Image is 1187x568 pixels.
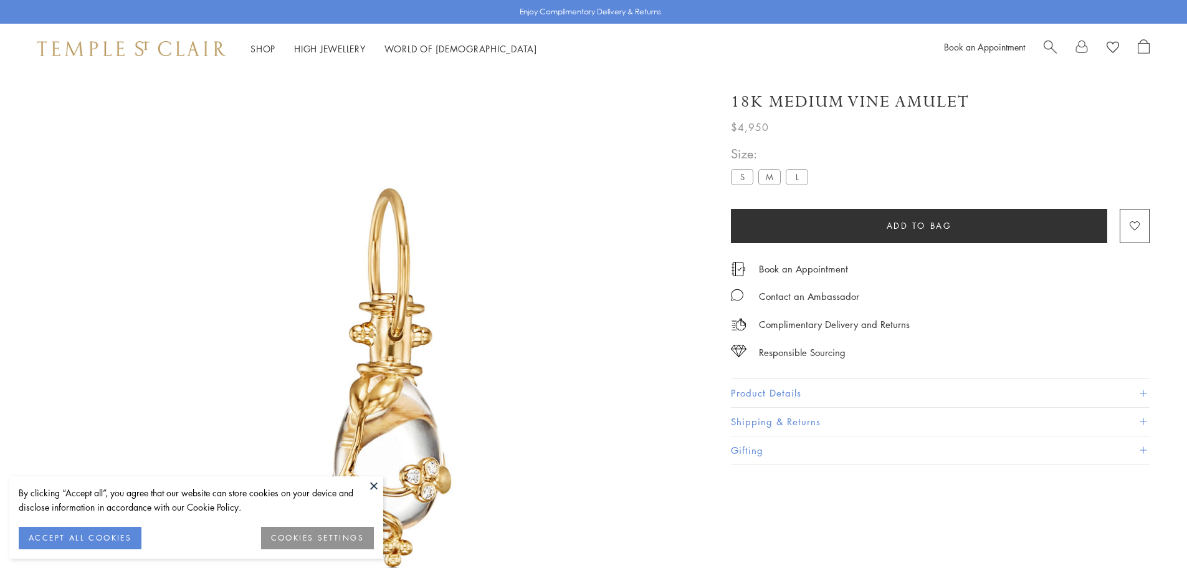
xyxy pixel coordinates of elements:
[19,527,141,549] button: ACCEPT ALL COOKIES
[759,345,846,360] div: Responsible Sourcing
[1107,39,1119,58] a: View Wishlist
[731,317,746,332] img: icon_delivery.svg
[731,91,970,113] h1: 18K Medium Vine Amulet
[759,262,848,276] a: Book an Appointment
[1044,39,1057,58] a: Search
[759,289,859,304] div: Contact an Ambassador
[731,345,746,357] img: icon_sourcing.svg
[250,41,537,57] nav: Main navigation
[19,486,374,514] div: By clicking “Accept all”, you agree that our website can store cookies on your device and disclos...
[731,436,1150,465] button: Gifting
[759,317,910,332] p: Complimentary Delivery and Returns
[731,379,1150,407] button: Product Details
[786,169,808,185] label: L
[731,408,1150,436] button: Shipping & Returns
[887,219,952,233] span: Add to bag
[261,527,374,549] button: COOKIES SETTINGS
[520,6,661,18] p: Enjoy Complimentary Delivery & Returns
[731,169,753,185] label: S
[294,42,366,55] a: High JewelleryHigh Jewellery
[731,262,746,276] img: icon_appointment.svg
[731,209,1107,243] button: Add to bag
[731,143,813,164] span: Size:
[731,289,743,301] img: MessageIcon-01_2.svg
[384,42,537,55] a: World of [DEMOGRAPHIC_DATA]World of [DEMOGRAPHIC_DATA]
[944,41,1025,53] a: Book an Appointment
[758,169,781,185] label: M
[731,119,769,135] span: $4,950
[1138,39,1150,58] a: Open Shopping Bag
[37,41,226,56] img: Temple St. Clair
[250,42,275,55] a: ShopShop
